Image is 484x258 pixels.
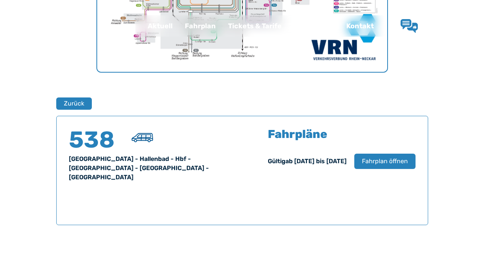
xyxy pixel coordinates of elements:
a: Jobs [311,16,340,36]
a: QNV Logo [24,18,54,34]
div: Gültig ab [DATE] bis [DATE] [268,157,347,166]
h5: Fahrpläne [268,128,327,140]
button: Zurück [56,97,92,110]
span: Lob & Kritik [424,21,463,30]
a: Zurück [56,97,87,110]
a: Lob & Kritik [401,19,463,33]
h4: 538 [69,128,115,151]
div: [GEOGRAPHIC_DATA] - Hallenbad - Hbf - [GEOGRAPHIC_DATA] - [GEOGRAPHIC_DATA] - [GEOGRAPHIC_DATA] [69,154,233,182]
a: Wir [288,16,311,36]
img: Kleinbus [132,133,153,142]
img: QNV Logo [24,21,54,31]
button: Fahrplan öffnen [354,154,416,169]
a: Kontakt [340,16,380,36]
span: Fahrplan öffnen [362,157,408,166]
a: Fahrplan [179,16,222,36]
a: Aktuell [142,16,179,36]
a: Tickets & Tarife [222,16,288,36]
